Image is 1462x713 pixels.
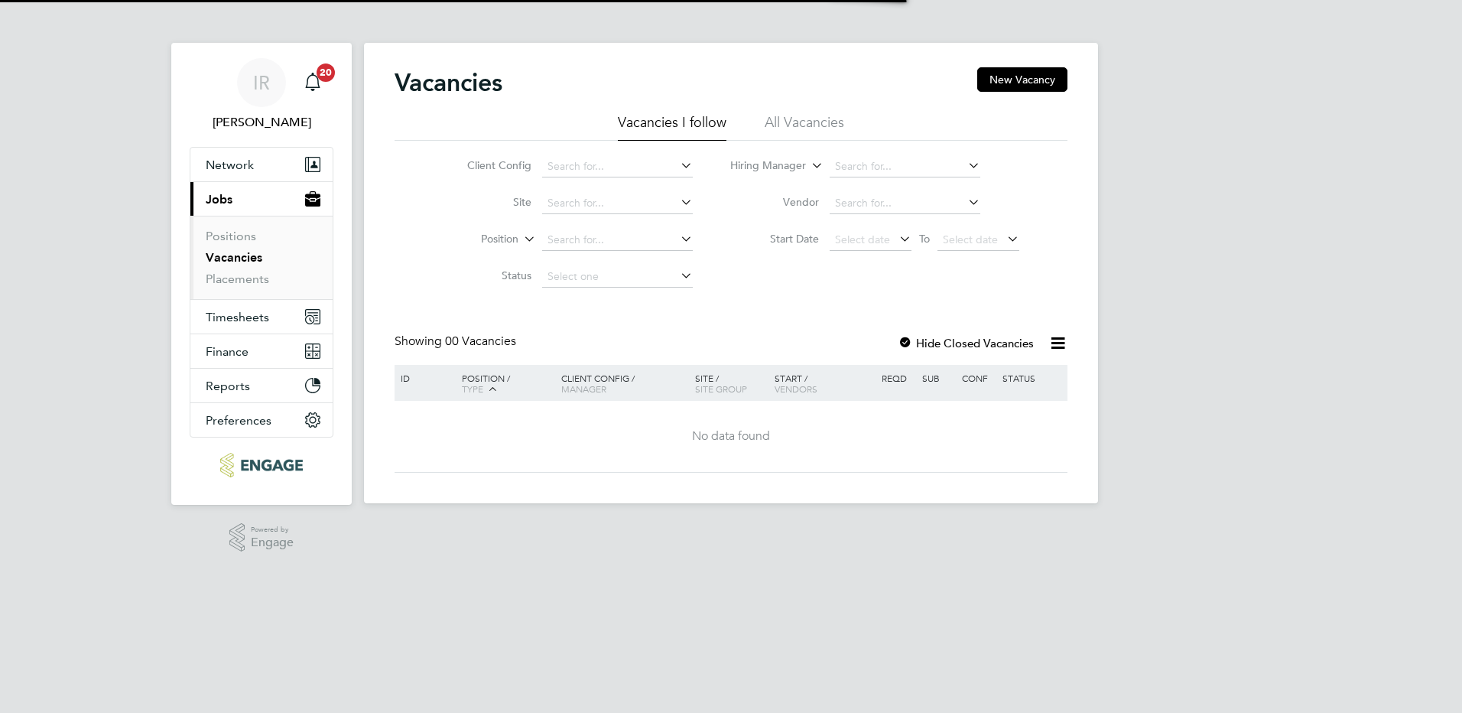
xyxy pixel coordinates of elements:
[397,365,450,391] div: ID
[397,428,1065,444] div: No data found
[695,383,747,395] span: Site Group
[445,334,516,349] span: 00 Vacancies
[395,334,519,350] div: Showing
[171,43,352,505] nav: Main navigation
[731,195,819,209] label: Vendor
[775,383,817,395] span: Vendors
[830,156,980,177] input: Search for...
[898,336,1034,350] label: Hide Closed Vacancies
[206,250,262,265] a: Vacancies
[830,193,980,214] input: Search for...
[251,536,294,549] span: Engage
[206,192,232,207] span: Jobs
[206,310,269,324] span: Timesheets
[190,334,333,368] button: Finance
[206,272,269,286] a: Placements
[317,63,335,82] span: 20
[430,232,518,247] label: Position
[190,453,333,477] a: Go to home page
[253,73,270,93] span: IR
[190,300,333,334] button: Timesheets
[557,365,691,402] div: Client Config /
[691,365,772,402] div: Site /
[190,216,333,299] div: Jobs
[443,195,531,209] label: Site
[765,113,844,141] li: All Vacancies
[878,365,918,391] div: Reqd
[395,67,502,98] h2: Vacancies
[443,269,531,282] label: Status
[771,365,878,402] div: Start /
[943,233,998,246] span: Select date
[190,369,333,402] button: Reports
[229,523,294,552] a: Powered byEngage
[542,156,693,177] input: Search for...
[561,383,606,395] span: Manager
[206,413,271,428] span: Preferences
[190,113,333,132] span: Ian Rist
[206,158,254,172] span: Network
[977,67,1067,92] button: New Vacancy
[542,266,693,288] input: Select one
[915,229,934,249] span: To
[206,379,250,393] span: Reports
[542,230,693,251] input: Search for...
[918,365,958,391] div: Sub
[835,233,890,246] span: Select date
[206,344,249,359] span: Finance
[958,365,998,391] div: Conf
[206,229,256,243] a: Positions
[450,365,557,403] div: Position /
[731,232,819,246] label: Start Date
[190,58,333,132] a: IR[PERSON_NAME]
[618,113,726,141] li: Vacancies I follow
[220,453,302,477] img: ncclondon-logo-retina.png
[190,148,333,181] button: Network
[462,383,483,395] span: Type
[542,193,693,214] input: Search for...
[251,523,294,536] span: Powered by
[443,158,531,172] label: Client Config
[190,182,333,216] button: Jobs
[297,58,328,107] a: 20
[718,158,806,174] label: Hiring Manager
[190,403,333,437] button: Preferences
[999,365,1065,391] div: Status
